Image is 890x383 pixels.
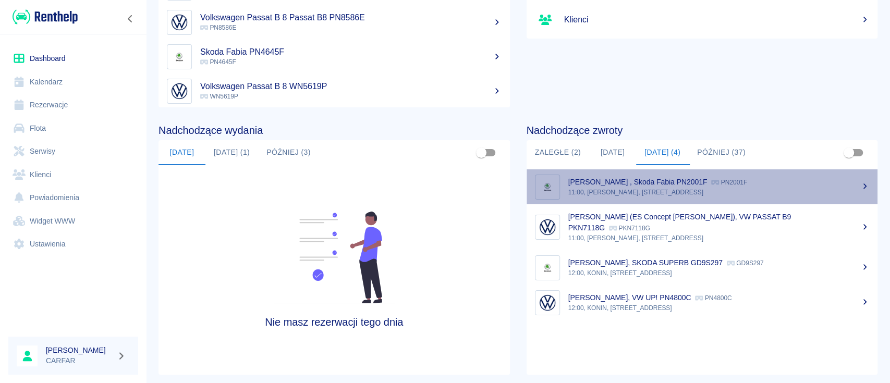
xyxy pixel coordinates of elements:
[527,5,878,34] a: Klienci
[159,5,510,40] a: ImageVolkswagen Passat B 8 Passat B8 PN8586E PN8586E
[46,345,113,355] h6: [PERSON_NAME]
[527,169,878,204] a: Image[PERSON_NAME] , Skoda Fabia PN2001F PN2001F11:00, [PERSON_NAME], [STREET_ADDRESS]
[695,294,731,302] p: PN4800C
[564,15,870,25] h5: Klienci
[169,81,189,101] img: Image
[200,24,236,31] span: PN8586E
[200,81,502,92] h5: Volkswagen Passat B 8 WN5619P
[839,143,859,163] span: Pokaż przypisane tylko do mnie
[711,179,747,186] p: PN2001F
[471,143,491,163] span: Pokaż przypisane tylko do mnie
[527,204,878,250] a: Image[PERSON_NAME] (ES Concept [PERSON_NAME]), VW PASSAT B9 PKN7118G PKN7118G11:00, [PERSON_NAME]...
[8,232,138,256] a: Ustawienia
[527,140,589,165] button: Zaległe (2)
[200,13,502,23] h5: Volkswagen Passat B 8 Passat B8 PN8586E
[568,188,870,197] p: 11:00, [PERSON_NAME], [STREET_ADDRESS]
[159,40,510,74] a: ImageSkoda Fabia PN4645F PN4645F
[568,293,691,302] p: [PERSON_NAME], VW UP! PN4800C
[200,58,236,66] span: PN4645F
[568,258,723,267] p: [PERSON_NAME], SKODA SUPERB GD9S297
[200,47,502,57] h5: Skoda Fabia PN4645F
[8,140,138,163] a: Serwisy
[8,93,138,117] a: Rezerwacje
[727,260,764,267] p: GD9S297
[159,140,205,165] button: [DATE]
[538,293,557,313] img: Image
[8,47,138,70] a: Dashboard
[169,47,189,67] img: Image
[8,117,138,140] a: Flota
[205,140,258,165] button: [DATE] (1)
[568,303,870,313] p: 12:00, KONIN, [STREET_ADDRESS]
[202,316,466,328] h4: Nie masz rezerwacji tego dnia
[527,285,878,320] a: Image[PERSON_NAME], VW UP! PN4800C PN4800C12:00, KONIN, [STREET_ADDRESS]
[538,258,557,278] img: Image
[258,140,319,165] button: Później (3)
[568,178,708,186] p: [PERSON_NAME] , Skoda Fabia PN2001F
[568,233,870,243] p: 11:00, [PERSON_NAME], [STREET_ADDRESS]
[538,177,557,197] img: Image
[689,140,754,165] button: Później (37)
[568,213,791,232] p: [PERSON_NAME] (ES Concept [PERSON_NAME]), VW PASSAT B9 PKN7118G
[527,124,878,137] h4: Nadchodzące zwroty
[13,8,78,26] img: Renthelp logo
[609,225,650,232] p: PKN7118G
[527,250,878,285] a: Image[PERSON_NAME], SKODA SUPERB GD9S297 GD9S29712:00, KONIN, [STREET_ADDRESS]
[8,209,138,233] a: Widget WWW
[159,124,510,137] h4: Nadchodzące wydania
[123,12,138,26] button: Zwiń nawigację
[159,74,510,108] a: ImageVolkswagen Passat B 8 WN5619P WN5619P
[267,212,401,303] img: Fleet
[8,70,138,94] a: Kalendarz
[8,186,138,209] a: Powiadomienia
[169,13,189,32] img: Image
[589,140,636,165] button: [DATE]
[636,140,689,165] button: [DATE] (4)
[8,8,78,26] a: Renthelp logo
[8,163,138,187] a: Klienci
[200,93,238,100] span: WN5619P
[46,355,113,366] p: CARFAR
[568,268,870,278] p: 12:00, KONIN, [STREET_ADDRESS]
[538,217,557,237] img: Image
